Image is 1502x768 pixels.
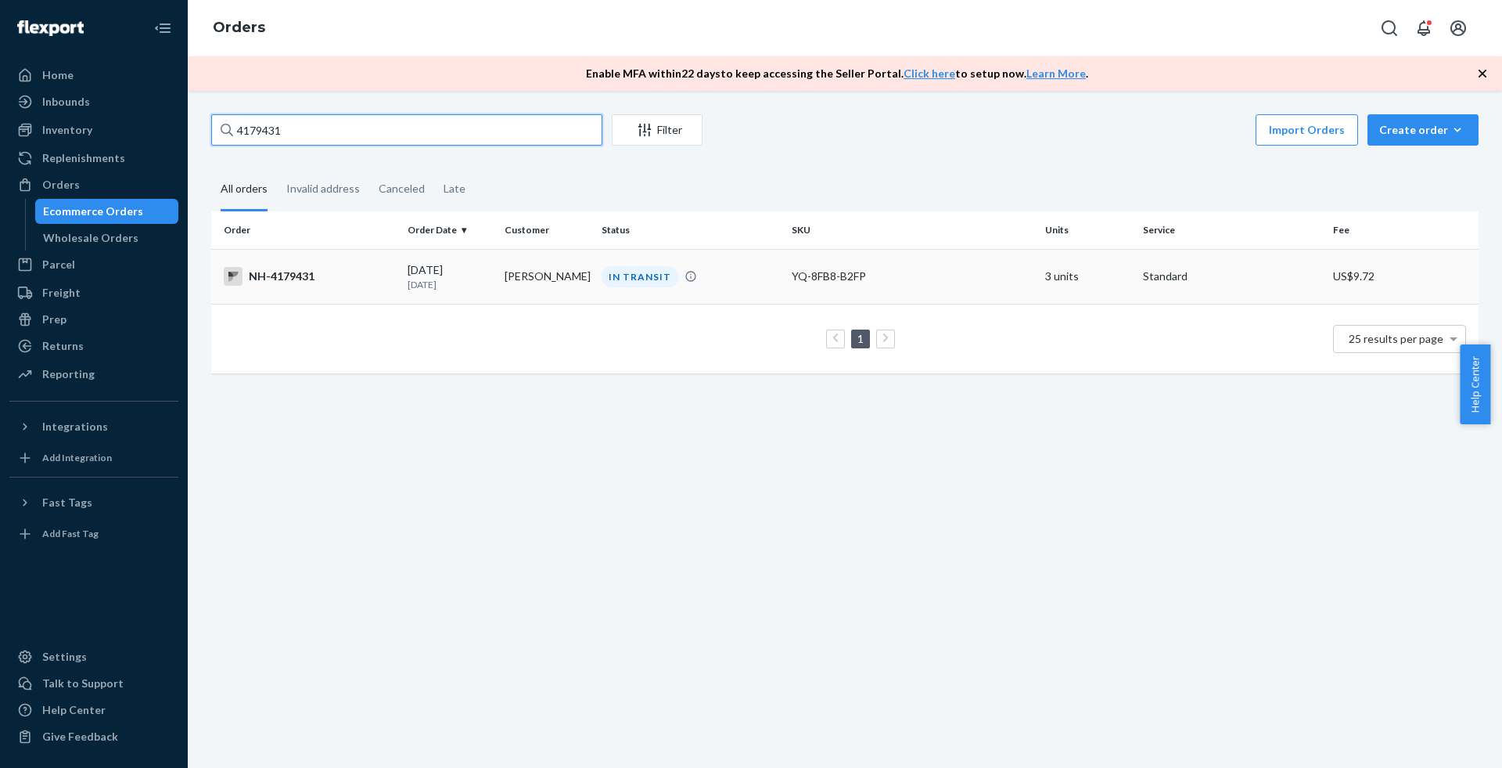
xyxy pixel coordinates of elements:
button: Filter [612,114,702,146]
a: Wholesale Orders [35,225,179,251]
a: Help Center [9,698,178,723]
div: Help Center [42,702,106,718]
div: Canceled [379,168,425,209]
p: Enable MFA within 22 days to keep accessing the Seller Portal. to setup now. . [586,66,1088,81]
button: Open Search Box [1374,13,1405,44]
span: 25 results per page [1349,332,1443,345]
a: Page 1 is your current page [854,332,867,345]
div: Prep [42,312,66,327]
div: Add Integration [42,451,112,464]
input: Search orders [211,114,602,146]
ol: breadcrumbs [200,5,278,51]
th: SKU [785,211,1039,249]
div: Orders [42,177,80,193]
div: Wholesale Orders [43,230,138,246]
button: Help Center [1460,344,1490,424]
a: Inventory [9,117,178,142]
p: Standard [1143,269,1321,284]
button: Import Orders [1256,114,1358,146]
p: [DATE] [408,278,492,291]
div: Integrations [42,419,108,434]
div: Talk to Support [42,676,124,691]
div: Create order [1379,122,1467,138]
a: Add Fast Tag [9,521,178,546]
a: Settings [9,644,178,669]
td: [PERSON_NAME] [498,249,595,304]
div: Late [444,168,465,209]
button: Give Feedback [9,724,178,749]
div: Home [42,67,74,83]
a: Parcel [9,252,178,277]
th: Order [211,211,401,249]
div: Customer [505,223,589,236]
a: Learn More [1026,67,1086,80]
div: Reporting [42,366,95,382]
td: US$9.72 [1327,249,1479,304]
a: Prep [9,307,178,332]
div: Add Fast Tag [42,527,99,540]
a: Ecommerce Orders [35,199,179,224]
button: Open account menu [1443,13,1474,44]
td: 3 units [1039,249,1136,304]
th: Fee [1327,211,1479,249]
div: Ecommerce Orders [43,204,143,219]
a: Orders [213,19,265,36]
th: Service [1137,211,1327,249]
button: Fast Tags [9,490,178,515]
div: Returns [42,338,84,354]
div: Inventory [42,122,92,138]
div: Inbounds [42,94,90,110]
div: IN TRANSIT [602,266,678,287]
div: Freight [42,285,81,301]
div: All orders [221,168,268,211]
div: Parcel [42,257,75,272]
a: Reporting [9,362,178,387]
div: Settings [42,649,87,665]
a: Add Integration [9,445,178,471]
a: Returns [9,334,178,359]
a: Click here [904,67,955,80]
button: Create order [1367,114,1479,146]
a: Inbounds [9,89,178,114]
div: YQ-8FB8-B2FP [792,269,1033,284]
button: Open notifications [1408,13,1439,44]
th: Order Date [401,211,498,249]
a: Talk to Support [9,671,178,696]
div: Invalid address [286,168,360,209]
button: Integrations [9,414,178,439]
th: Status [595,211,785,249]
a: Replenishments [9,146,178,171]
div: [DATE] [408,262,492,291]
div: Filter [613,122,702,138]
button: Close Navigation [147,13,178,44]
div: NH-4179431 [224,267,395,286]
div: Fast Tags [42,495,92,510]
div: Replenishments [42,150,125,166]
a: Home [9,63,178,88]
a: Freight [9,280,178,305]
img: Flexport logo [17,20,84,36]
a: Orders [9,172,178,197]
th: Units [1039,211,1136,249]
div: Give Feedback [42,729,118,745]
